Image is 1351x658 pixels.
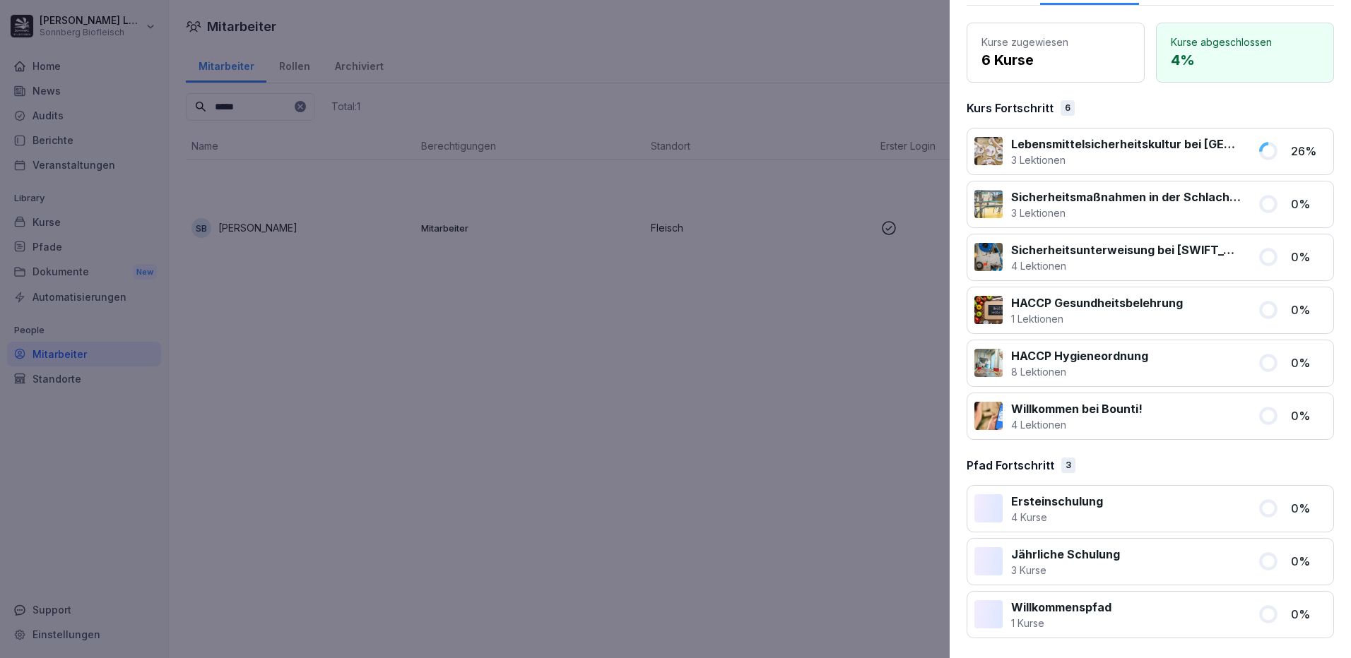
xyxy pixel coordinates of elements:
p: 0 % [1291,553,1326,570]
p: 0 % [1291,301,1326,318]
p: 6 Kurse [981,49,1130,71]
p: 0 % [1291,606,1326,623]
p: Jährliche Schulung [1011,546,1120,563]
p: 4 % [1171,49,1319,71]
p: Pfad Fortschritt [967,457,1054,474]
p: HACCP Gesundheitsbelehrung [1011,294,1183,311]
p: Kurse zugewiesen [981,35,1130,49]
p: 4 Kurse [1011,510,1103,525]
p: Ersteinschulung [1011,493,1103,510]
p: Willkommen bei Bounti! [1011,400,1143,417]
p: 1 Lektionen [1011,311,1183,326]
p: 0 % [1291,196,1326,213]
p: 0 % [1291,407,1326,424]
p: HACCP Hygieneordnung [1011,347,1148,364]
p: Kurs Fortschritt [967,100,1054,116]
p: 0 % [1291,500,1326,517]
p: Kurse abgeschlossen [1171,35,1319,49]
p: 3 Lektionen [1011,152,1241,167]
p: 26 % [1291,143,1326,160]
p: Lebensmittelsicherheitskultur bei [GEOGRAPHIC_DATA] [1011,136,1241,152]
p: Sicherheitsunterweisung bei [SWIFT_CODE] [1011,241,1241,258]
div: 6 [1061,100,1075,116]
p: 1 Kurse [1011,616,1111,630]
p: 3 Kurse [1011,563,1120,578]
p: 0 % [1291,354,1326,371]
p: Willkommenspfad [1011,599,1111,616]
p: 3 Lektionen [1011,205,1241,220]
p: 4 Lektionen [1011,417,1143,432]
p: 8 Lektionen [1011,364,1148,379]
p: 0 % [1291,249,1326,265]
p: Sicherheitsmaßnahmen in der Schlachtung und Zerlegung [1011,189,1241,205]
p: 4 Lektionen [1011,258,1241,273]
div: 3 [1061,457,1075,473]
